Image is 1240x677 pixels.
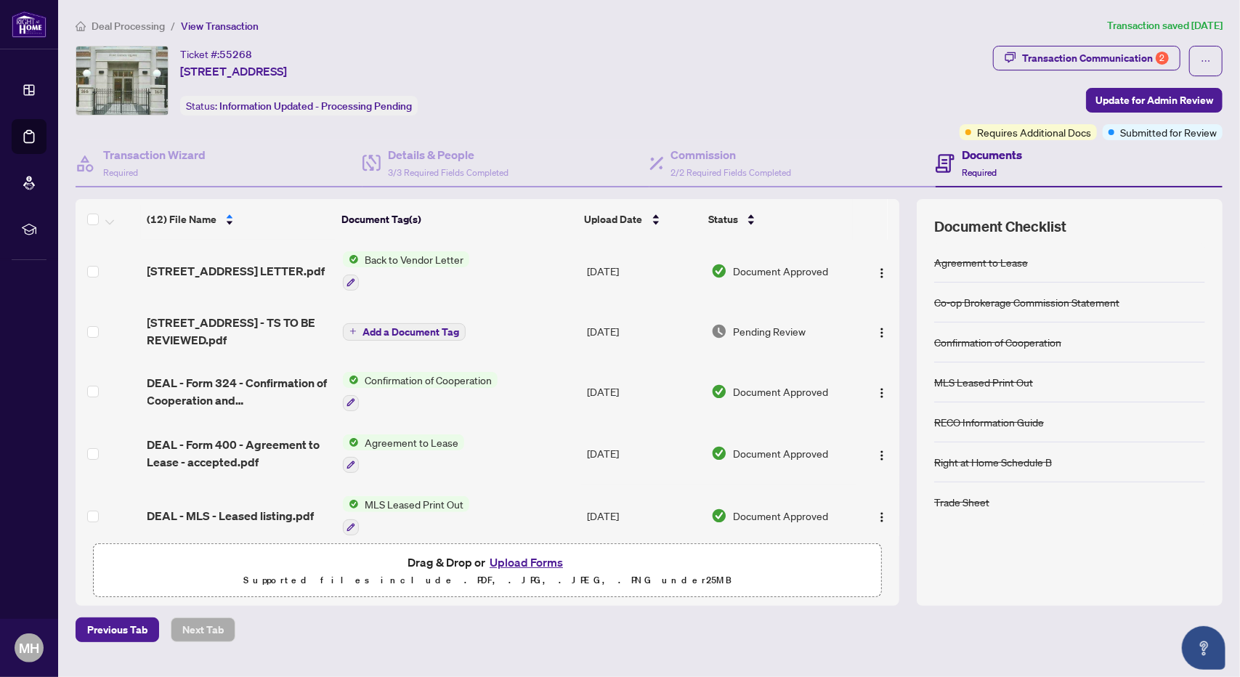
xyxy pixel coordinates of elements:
span: DEAL - Form 400 - Agreement to Lease - accepted.pdf [147,436,331,471]
td: [DATE] [581,360,705,423]
img: Status Icon [343,372,359,388]
span: Drag & Drop or [408,553,567,572]
span: [STREET_ADDRESS] [180,62,287,80]
img: Logo [876,267,888,279]
img: Logo [876,450,888,461]
span: 55268 [219,48,252,61]
th: Document Tag(s) [336,199,579,240]
span: Pending Review [733,323,806,339]
button: Update for Admin Review [1086,88,1223,113]
span: DEAL - MLS - Leased listing.pdf [147,507,315,524]
div: Confirmation of Cooperation [934,334,1061,350]
div: Right at Home Schedule B [934,454,1052,470]
span: MH [19,638,39,658]
button: Open asap [1182,626,1225,670]
span: plus [349,328,357,335]
button: Logo [870,442,893,465]
p: Supported files include .PDF, .JPG, .JPEG, .PNG under 25 MB [102,572,872,589]
span: MLS Leased Print Out [359,496,469,512]
img: Logo [876,327,888,338]
span: Document Checklist [934,216,1066,237]
button: Logo [870,320,893,343]
div: Trade Sheet [934,494,989,510]
span: Document Approved [733,384,828,400]
button: Next Tab [171,617,235,642]
span: Add a Document Tag [362,327,459,337]
span: Document Approved [733,445,828,461]
span: Update for Admin Review [1095,89,1213,112]
h4: Transaction Wizard [103,146,206,163]
span: Agreement to Lease [359,434,464,450]
img: Logo [876,387,888,399]
img: Document Status [711,445,727,461]
td: [DATE] [581,485,705,547]
th: (12) File Name [141,199,336,240]
span: Drag & Drop orUpload FormsSupported files include .PDF, .JPG, .JPEG, .PNG under25MB [94,544,881,598]
img: Status Icon [343,496,359,512]
span: Information Updated - Processing Pending [219,100,412,113]
span: 2/2 Required Fields Completed [671,167,792,178]
span: View Transaction [181,20,259,33]
button: Status IconBack to Vendor Letter [343,251,469,291]
img: Document Status [711,384,727,400]
img: IMG-C12295907_1.jpg [76,46,168,115]
button: Logo [870,504,893,527]
img: Document Status [711,263,727,279]
span: Required [962,167,997,178]
img: Status Icon [343,251,359,267]
button: Previous Tab [76,617,159,642]
button: Logo [870,380,893,403]
div: Co-op Brokerage Commission Statement [934,294,1119,310]
button: Upload Forms [485,553,567,572]
div: MLS Leased Print Out [934,374,1033,390]
button: Status IconAgreement to Lease [343,434,464,474]
th: Upload Date [579,199,702,240]
th: Status [702,199,853,240]
span: Document Approved [733,263,828,279]
button: Status IconMLS Leased Print Out [343,496,469,535]
div: Agreement to Lease [934,254,1028,270]
div: Transaction Communication [1022,46,1169,70]
span: Back to Vendor Letter [359,251,469,267]
span: Previous Tab [87,618,147,641]
span: [STREET_ADDRESS] - TS TO BE REVIEWED.pdf [147,314,331,349]
span: Status [708,211,738,227]
span: 3/3 Required Fields Completed [388,167,508,178]
img: Status Icon [343,434,359,450]
span: (12) File Name [147,211,216,227]
span: [STREET_ADDRESS] LETTER.pdf [147,262,325,280]
h4: Documents [962,146,1022,163]
div: Ticket #: [180,46,252,62]
td: [DATE] [581,240,705,302]
span: DEAL - Form 324 - Confirmation of Cooperation and Representation.pdf [147,374,331,409]
span: Upload Date [585,211,643,227]
img: Logo [876,511,888,523]
img: Document Status [711,508,727,524]
span: home [76,21,86,31]
button: Transaction Communication2 [993,46,1180,70]
button: Add a Document Tag [343,323,466,341]
h4: Commission [671,146,792,163]
article: Transaction saved [DATE] [1107,17,1223,34]
li: / [171,17,175,34]
span: Deal Processing [92,20,165,33]
button: Logo [870,259,893,283]
div: 2 [1156,52,1169,65]
td: [DATE] [581,423,705,485]
span: Submitted for Review [1120,124,1217,140]
span: Document Approved [733,508,828,524]
img: Document Status [711,323,727,339]
button: Status IconConfirmation of Cooperation [343,372,498,411]
span: Required [103,167,138,178]
div: RECO Information Guide [934,414,1044,430]
span: ellipsis [1201,56,1211,66]
div: Status: [180,96,418,115]
span: Requires Additional Docs [977,124,1091,140]
button: Add a Document Tag [343,322,466,341]
td: [DATE] [581,302,705,360]
span: Confirmation of Cooperation [359,372,498,388]
img: logo [12,11,46,38]
h4: Details & People [388,146,508,163]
